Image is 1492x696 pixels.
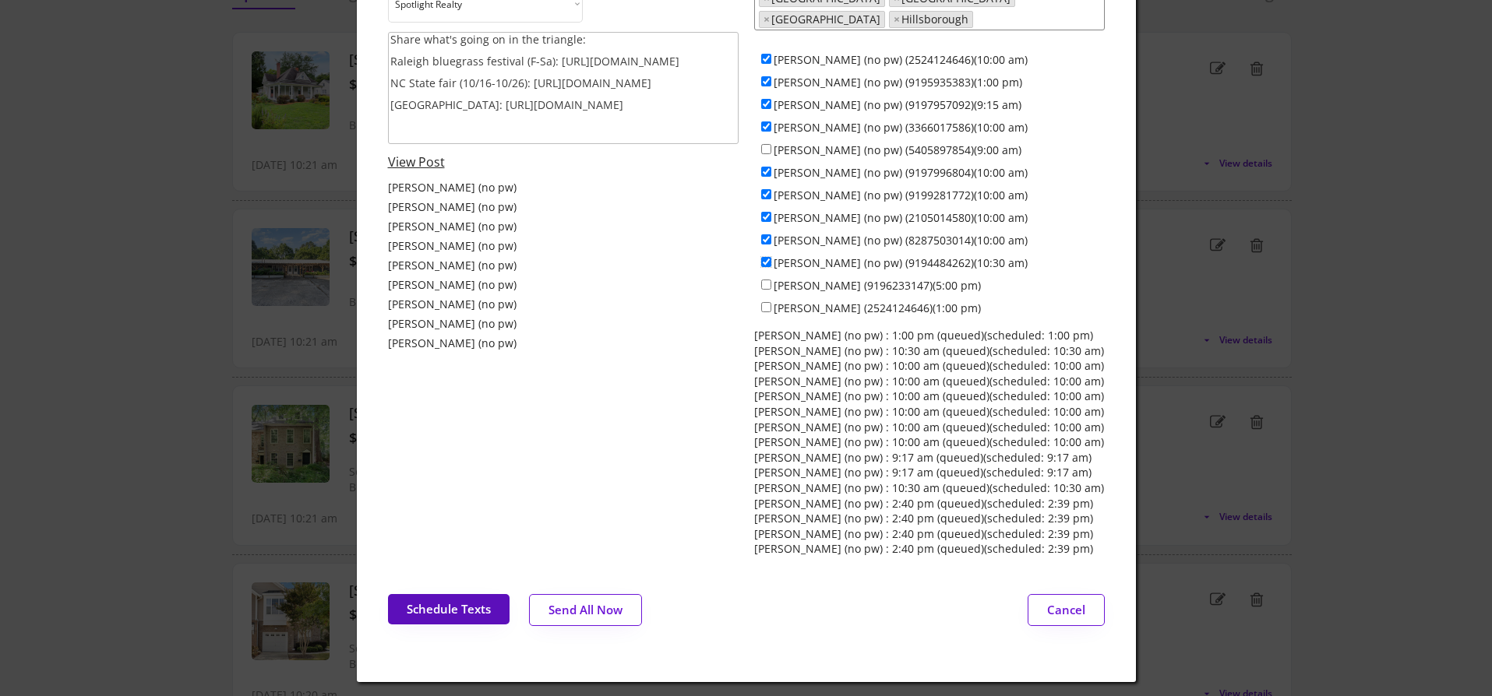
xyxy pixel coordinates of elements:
button: Send All Now [529,594,642,626]
label: [PERSON_NAME] (no pw) (2524124646)(10:00 am) [774,52,1028,67]
label: [PERSON_NAME] (2524124646)(1:00 pm) [774,301,981,315]
div: [PERSON_NAME] (no pw) [388,238,517,254]
li: Hillsborough [889,11,973,28]
button: Schedule Texts [388,594,510,624]
label: [PERSON_NAME] (no pw) (9197957092)(9:15 am) [774,97,1021,112]
label: [PERSON_NAME] (no pw) (5405897854)(9:00 am) [774,142,1021,157]
div: [PERSON_NAME] (no pw) [388,297,517,312]
div: [PERSON_NAME] (no pw) [388,277,517,293]
div: [PERSON_NAME] (no pw) : 10:00 am (queued)(scheduled: 10:00 am) [754,388,1104,404]
label: [PERSON_NAME] (9196233147)(5:00 pm) [774,278,981,293]
div: [PERSON_NAME] (no pw) : 9:17 am (queued)(scheduled: 9:17 am) [754,450,1092,466]
div: [PERSON_NAME] (no pw) : 10:30 am (queued)(scheduled: 10:30 am) [754,480,1104,496]
div: [PERSON_NAME] (no pw) : 10:00 am (queued)(scheduled: 10:00 am) [754,404,1104,420]
label: [PERSON_NAME] (no pw) (2105014580)(10:00 am) [774,210,1028,225]
div: [PERSON_NAME] (no pw) [388,316,517,332]
div: [PERSON_NAME] (no pw) : 2:40 pm (queued)(scheduled: 2:39 pm) [754,541,1093,557]
div: [PERSON_NAME] (no pw) : 10:00 am (queued)(scheduled: 10:00 am) [754,358,1104,374]
div: [PERSON_NAME] (no pw) : 2:40 pm (queued)(scheduled: 2:39 pm) [754,511,1093,526]
div: [PERSON_NAME] (no pw) [388,199,517,215]
label: [PERSON_NAME] (no pw) (9194484262)(10:30 am) [774,255,1028,270]
li: Chapel Hill [759,11,885,28]
button: Cancel [1028,594,1105,626]
div: [PERSON_NAME] (no pw) : 2:40 pm (queued)(scheduled: 2:39 pm) [754,526,1093,542]
label: [PERSON_NAME] (no pw) (3366017586)(10:00 am) [774,120,1028,135]
label: [PERSON_NAME] (no pw) (9195935383)(1:00 pm) [774,75,1022,90]
span: × [894,14,900,25]
label: [PERSON_NAME] (no pw) (8287503014)(10:00 am) [774,233,1028,248]
div: [PERSON_NAME] (no pw) [388,180,517,195]
div: [PERSON_NAME] (no pw) : 2:40 pm (queued)(scheduled: 2:39 pm) [754,496,1093,511]
div: [PERSON_NAME] (no pw) [388,258,517,273]
div: [PERSON_NAME] (no pw) : 10:00 am (queued)(scheduled: 10:00 am) [754,434,1104,450]
div: [PERSON_NAME] (no pw) : 1:00 pm (queued)(scheduled: 1:00 pm) [754,328,1093,343]
div: [PERSON_NAME] (no pw) : 9:17 am (queued)(scheduled: 9:17 am) [754,465,1092,480]
div: [PERSON_NAME] (no pw) : 10:30 am (queued)(scheduled: 10:30 am) [754,343,1104,359]
div: [PERSON_NAME] (no pw) [388,219,517,234]
span: × [764,14,770,25]
label: [PERSON_NAME] (no pw) (9199281772)(10:00 am) [774,188,1028,202]
div: [PERSON_NAME] (no pw) : 10:00 am (queued)(scheduled: 10:00 am) [754,420,1104,435]
a: View Post [388,153,445,170]
label: [PERSON_NAME] (no pw) (9197996804)(10:00 am) [774,165,1028,180]
div: [PERSON_NAME] (no pw) [388,336,517,351]
div: [PERSON_NAME] (no pw) : 10:00 am (queued)(scheduled: 10:00 am) [754,374,1104,389]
